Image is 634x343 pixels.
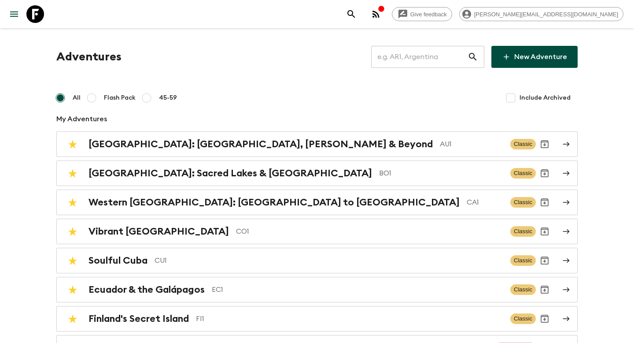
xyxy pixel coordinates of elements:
button: search adventures [343,5,360,23]
span: Classic [510,226,536,237]
button: Archive [536,310,553,328]
div: [PERSON_NAME][EMAIL_ADDRESS][DOMAIN_NAME] [459,7,623,21]
a: New Adventure [491,46,578,68]
p: CO1 [236,226,503,237]
h1: Adventures [56,48,122,66]
p: CU1 [155,255,503,266]
h2: Western [GEOGRAPHIC_DATA]: [GEOGRAPHIC_DATA] to [GEOGRAPHIC_DATA] [88,197,460,208]
a: Western [GEOGRAPHIC_DATA]: [GEOGRAPHIC_DATA] to [GEOGRAPHIC_DATA]CA1ClassicArchive [56,190,578,215]
p: AU1 [440,139,503,149]
button: Archive [536,223,553,240]
span: Flash Pack [104,93,136,102]
button: Archive [536,252,553,269]
p: My Adventures [56,114,578,124]
span: Give feedback [405,11,452,18]
button: Archive [536,164,553,182]
h2: [GEOGRAPHIC_DATA]: [GEOGRAPHIC_DATA], [PERSON_NAME] & Beyond [88,138,433,150]
h2: Finland's Secret Island [88,313,189,324]
span: Classic [510,313,536,324]
a: Give feedback [392,7,452,21]
a: Vibrant [GEOGRAPHIC_DATA]CO1ClassicArchive [56,219,578,244]
button: Archive [536,135,553,153]
h2: Vibrant [GEOGRAPHIC_DATA] [88,226,229,237]
span: Classic [510,139,536,149]
span: Classic [510,168,536,179]
h2: [GEOGRAPHIC_DATA]: Sacred Lakes & [GEOGRAPHIC_DATA] [88,168,372,179]
a: Finland's Secret IslandFI1ClassicArchive [56,306,578,332]
button: menu [5,5,23,23]
span: Classic [510,284,536,295]
p: FI1 [196,313,503,324]
p: EC1 [212,284,503,295]
p: CA1 [467,197,503,208]
p: BO1 [379,168,503,179]
span: Classic [510,255,536,266]
input: e.g. AR1, Argentina [371,45,468,69]
button: Archive [536,281,553,298]
span: [PERSON_NAME][EMAIL_ADDRESS][DOMAIN_NAME] [469,11,623,18]
span: Include Archived [520,93,571,102]
span: Classic [510,197,536,208]
a: Soulful CubaCU1ClassicArchive [56,248,578,273]
h2: Ecuador & the Galápagos [88,284,205,295]
a: [GEOGRAPHIC_DATA]: [GEOGRAPHIC_DATA], [PERSON_NAME] & BeyondAU1ClassicArchive [56,131,578,157]
h2: Soulful Cuba [88,255,147,266]
a: [GEOGRAPHIC_DATA]: Sacred Lakes & [GEOGRAPHIC_DATA]BO1ClassicArchive [56,160,578,186]
button: Archive [536,194,553,211]
a: Ecuador & the GalápagosEC1ClassicArchive [56,277,578,302]
span: 45-59 [159,93,177,102]
span: All [73,93,81,102]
